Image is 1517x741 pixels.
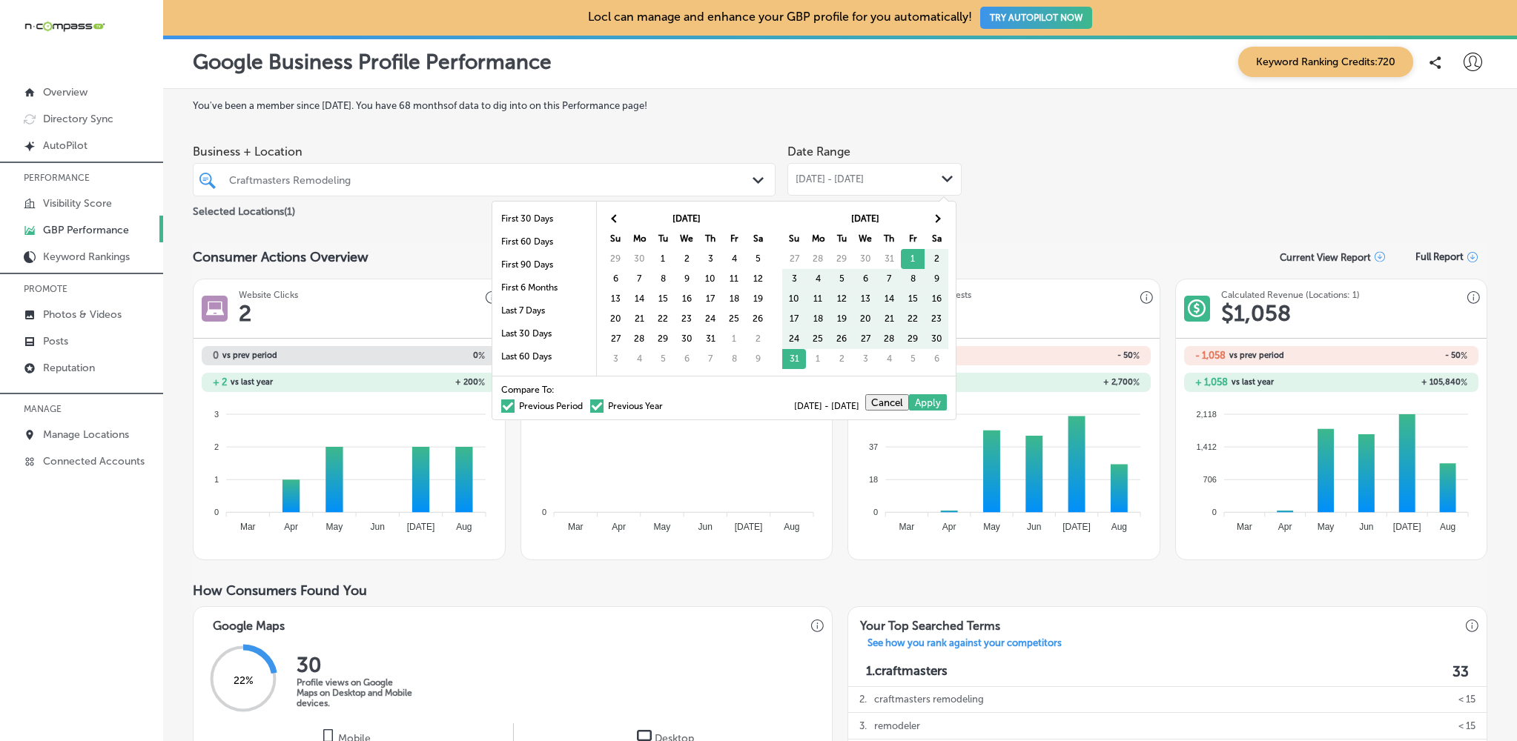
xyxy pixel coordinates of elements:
[782,289,806,309] td: 10
[193,100,1487,111] label: You've been a member since [DATE] . You have 68 months of data to dig into on this Performance page!
[213,376,227,388] h2: + 2
[796,173,864,185] span: [DATE] - [DATE]
[492,322,596,345] li: Last 30 Days
[604,349,627,369] td: 3
[43,362,95,374] p: Reputation
[1280,252,1371,263] p: Current View Report
[848,607,1012,637] h3: Your Top Searched Terms
[627,229,651,249] th: Mo
[231,378,273,386] span: vs last year
[43,197,112,210] p: Visibility Score
[604,249,627,269] td: 29
[675,349,698,369] td: 6
[214,409,219,418] tspan: 3
[830,249,853,269] td: 29
[492,230,596,253] li: First 60 Days
[877,289,901,309] td: 14
[43,335,68,348] p: Posts
[698,229,722,249] th: Th
[43,139,87,152] p: AutoPilot
[722,249,746,269] td: 4
[853,349,877,369] td: 3
[698,522,712,532] tspan: Jun
[675,309,698,329] td: 23
[1196,442,1217,451] tspan: 1,412
[722,329,746,349] td: 1
[983,522,1000,532] tspan: May
[349,350,486,361] h2: 0
[698,329,722,349] td: 31
[722,289,746,309] td: 18
[877,249,901,269] td: 31
[806,209,925,229] th: [DATE]
[627,269,651,289] td: 7
[901,249,925,269] td: 1
[865,394,909,411] button: Cancel
[214,508,219,516] tspan: 0
[627,329,651,349] td: 28
[297,677,415,708] p: Profile views on Google Maps on Desktop and Mobile devices.
[651,249,675,269] td: 1
[866,663,948,680] p: 1. craftmasters
[746,349,770,369] td: 9
[901,309,925,329] td: 22
[1212,508,1216,516] tspan: 0
[284,522,298,532] tspan: Apr
[925,249,948,269] td: 2
[782,269,806,289] td: 3
[651,349,675,369] td: 5
[213,350,219,361] h2: 0
[43,224,129,236] p: GBP Performance
[604,309,627,329] td: 20
[1004,377,1140,388] h2: + 2,700
[492,253,596,276] li: First 90 Days
[492,276,596,299] li: First 6 Months
[1232,378,1274,386] span: vs last year
[722,229,746,249] th: Fr
[806,349,830,369] td: 1
[371,522,385,532] tspan: Jun
[899,522,915,532] tspan: Mar
[698,269,722,289] td: 10
[901,349,925,369] td: 5
[853,309,877,329] td: 20
[853,269,877,289] td: 6
[1415,251,1464,262] span: Full Report
[201,607,297,637] h3: Google Maps
[925,289,948,309] td: 16
[1238,47,1413,77] span: Keyword Ranking Credits: 720
[675,249,698,269] td: 2
[830,309,853,329] td: 19
[1062,522,1091,532] tspan: [DATE]
[651,269,675,289] td: 8
[234,674,254,687] span: 22 %
[869,442,878,451] tspan: 37
[478,350,485,361] span: %
[542,508,546,516] tspan: 0
[877,269,901,289] td: 7
[925,349,948,369] td: 6
[1133,377,1140,388] span: %
[43,250,130,263] p: Keyword Rankings
[407,522,435,532] tspan: [DATE]
[193,582,367,599] span: How Consumers Found You
[1196,409,1217,418] tspan: 2,118
[627,209,746,229] th: [DATE]
[901,329,925,349] td: 29
[675,289,698,309] td: 16
[806,309,830,329] td: 18
[925,329,948,349] td: 30
[1317,522,1334,532] tspan: May
[1133,350,1140,361] span: %
[1004,350,1140,361] h2: - 50
[675,269,698,289] td: 9
[612,522,626,532] tspan: Apr
[1111,522,1127,532] tspan: Aug
[698,349,722,369] td: 7
[24,19,105,33] img: 660ab0bf-5cc7-4cb8-ba1c-48b5ae0f18e60NCTV_CLogo_TV_Black_-500x88.png
[214,442,219,451] tspan: 2
[675,229,698,249] th: We
[651,289,675,309] td: 15
[222,351,277,359] span: vs prev period
[193,144,776,159] span: Business + Location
